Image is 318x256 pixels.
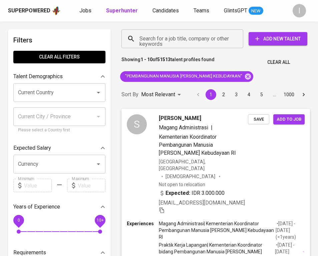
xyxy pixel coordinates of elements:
span: [PERSON_NAME] [159,114,201,122]
span: Candidates [152,7,179,14]
a: Superhunter [106,7,139,15]
a: Jobs [79,7,93,15]
div: IDR 3.000.000 [159,189,225,197]
button: Go to page 5 [256,89,267,100]
div: … [269,91,280,98]
div: Expected Salary [13,141,105,155]
button: Add New Talent [249,32,307,45]
span: Clear All [267,58,290,67]
a: GlintsGPT NEW [224,7,263,15]
span: Kementerian Koordinator Pembangunan Manusia [PERSON_NAME] Kebudayaan RI [159,134,236,156]
a: Superpoweredapp logo [8,6,61,16]
button: Open [94,88,103,97]
span: [DEMOGRAPHIC_DATA] [166,173,216,180]
a: Candidates [152,7,180,15]
button: Go to next page [298,89,309,100]
span: 0 [17,218,20,223]
p: Expected Salary [13,144,51,152]
button: Go to page 2 [218,89,229,100]
b: Expected: [166,189,190,197]
span: Teams [194,7,209,14]
div: Years of Experience [13,200,105,214]
span: Save [251,116,266,123]
span: Add to job [277,116,301,123]
a: Teams [194,7,211,15]
button: page 1 [206,89,216,100]
button: Add to job [273,114,305,125]
span: "PEMBANGUNAN MANUSIA [PERSON_NAME] KEBUDAYAAN" [120,73,246,80]
span: GlintsGPT [224,7,247,14]
p: • [DATE] - [DATE] ( <1 years ) [276,220,305,240]
b: 51513 [157,57,171,62]
span: Clear All filters [19,53,100,61]
b: 1 - 10 [140,57,152,62]
b: Superhunter [106,7,138,14]
p: Most Relevant [141,91,175,99]
span: | [211,124,213,132]
div: S [127,114,147,134]
p: Years of Experience [13,203,60,211]
p: Not open to relocation [159,181,205,188]
button: Go to page 1000 [282,89,296,100]
span: NEW [249,8,263,14]
button: Clear All filters [13,51,105,63]
button: Open [94,159,103,169]
div: Superpowered [8,7,50,15]
button: Go to page 3 [231,89,242,100]
p: Experiences [127,220,159,227]
p: Magang Administrasi | Kementerian Koordinator Pembangunan Manusia [PERSON_NAME] Kebudayaan RI [159,220,276,240]
p: Showing of talent profiles found [121,56,215,69]
span: Magang Administrasi [159,124,208,131]
span: Jobs [79,7,91,14]
p: Talent Demographics [13,73,63,81]
input: Value [24,179,52,192]
nav: pagination navigation [192,89,310,100]
span: [EMAIL_ADDRESS][DOMAIN_NAME] [159,200,245,206]
input: Value [78,179,105,192]
div: "PEMBANGUNAN MANUSIA [PERSON_NAME] KEBUDAYAAN" [120,71,253,82]
button: Go to page 4 [244,89,254,100]
div: Most Relevant [141,89,183,101]
div: [GEOGRAPHIC_DATA], [GEOGRAPHIC_DATA] [159,158,248,172]
button: Save [248,114,269,125]
img: app logo [52,6,61,16]
span: 10+ [96,218,103,223]
button: Clear All [265,56,293,69]
p: Please select a Country first [18,127,101,134]
h6: Filters [13,35,105,45]
p: Sort By [121,91,138,99]
div: I [293,4,306,17]
span: Add New Talent [254,35,302,43]
div: Talent Demographics [13,70,105,83]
